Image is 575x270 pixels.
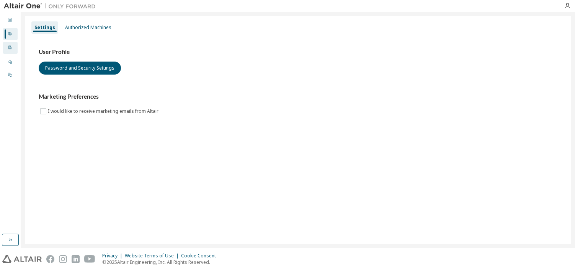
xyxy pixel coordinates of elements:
[39,62,121,75] button: Password and Security Settings
[39,48,557,56] h3: User Profile
[3,14,18,26] div: Dashboard
[46,255,54,263] img: facebook.svg
[48,107,160,116] label: I would like to receive marketing emails from Altair
[59,255,67,263] img: instagram.svg
[39,93,557,101] h3: Marketing Preferences
[72,255,80,263] img: linkedin.svg
[34,24,55,31] div: Settings
[181,253,221,259] div: Cookie Consent
[4,2,100,10] img: Altair One
[65,24,111,31] div: Authorized Machines
[3,69,18,81] div: On Prem
[3,56,18,68] div: Managed
[3,42,18,54] div: Company Profile
[102,253,125,259] div: Privacy
[3,28,18,40] div: User Profile
[125,253,181,259] div: Website Terms of Use
[102,259,221,265] p: © 2025 Altair Engineering, Inc. All Rights Reserved.
[84,255,95,263] img: youtube.svg
[2,255,42,263] img: altair_logo.svg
